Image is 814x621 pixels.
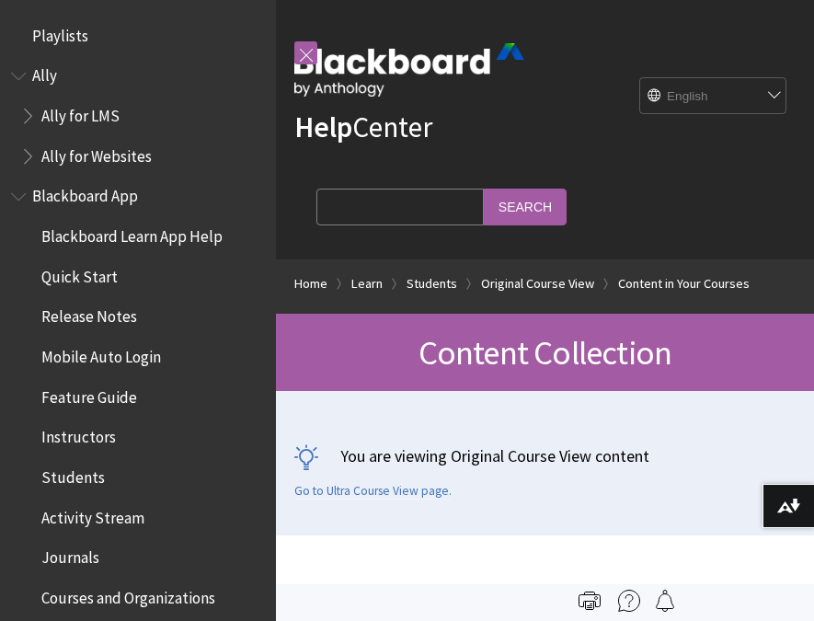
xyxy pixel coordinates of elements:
[41,341,161,366] span: Mobile Auto Login
[41,543,99,568] span: Journals
[41,302,137,327] span: Release Notes
[294,109,352,145] strong: Help
[579,590,601,612] img: Print
[41,221,223,246] span: Blackboard Learn App Help
[618,590,640,612] img: More help
[294,483,452,500] a: Go to Ultra Course View page.
[294,109,432,145] a: HelpCenter
[407,272,457,295] a: Students
[32,181,138,206] span: Blackboard App
[481,272,594,295] a: Original Course View
[41,100,120,125] span: Ally for LMS
[41,261,118,286] span: Quick Start
[32,20,88,45] span: Playlists
[351,272,383,295] a: Learn
[618,272,750,295] a: Content in Your Courses
[41,502,144,527] span: Activity Stream
[418,331,672,374] span: Content Collection
[654,590,676,612] img: Follow this page
[294,272,327,295] a: Home
[32,61,57,86] span: Ally
[294,43,524,97] img: Blackboard by Anthology
[41,462,105,487] span: Students
[294,444,796,467] p: You are viewing Original Course View content
[11,61,265,172] nav: Book outline for Anthology Ally Help
[11,20,265,52] nav: Book outline for Playlists
[41,422,116,447] span: Instructors
[41,382,137,407] span: Feature Guide
[640,78,787,115] select: Site Language Selector
[484,189,567,224] input: Search
[41,141,152,166] span: Ally for Websites
[41,582,215,607] span: Courses and Organizations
